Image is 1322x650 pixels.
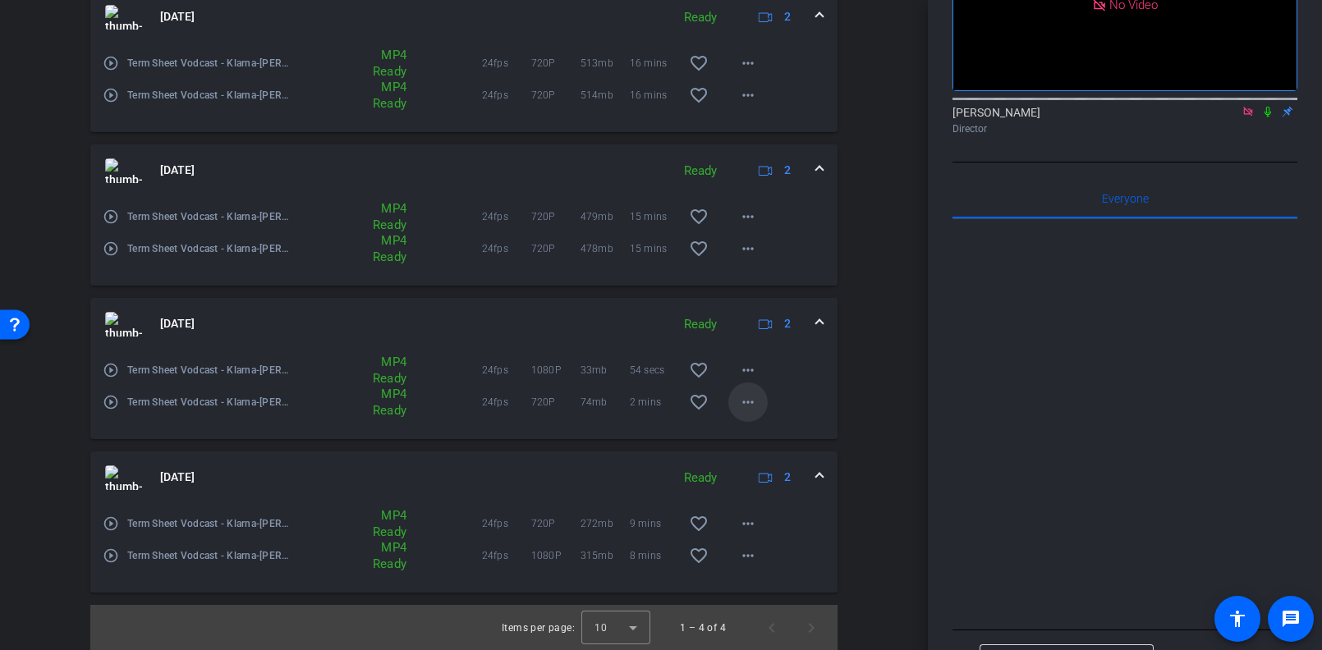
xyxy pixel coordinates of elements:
[630,208,679,225] span: 15 mins
[103,547,119,564] mat-icon: play_circle_outline
[90,144,838,197] mat-expansion-panel-header: thumb-nail[DATE]Ready2
[689,546,709,565] mat-icon: favorite_border
[752,608,792,648] button: Previous page
[127,240,291,257] span: Term Sheet Vodcast - Klarna-[PERSON_NAME]-2025-09-05-12-44-51-208-0
[90,451,838,504] mat-expansion-panel-header: thumb-nail[DATE]Ready2
[103,362,119,378] mat-icon: play_circle_outline
[105,465,142,490] img: thumb-nail
[581,240,630,257] span: 478mb
[581,394,630,410] span: 74mb
[676,162,725,181] div: Ready
[689,360,709,380] mat-icon: favorite_border
[357,354,415,387] div: MP4 Ready
[160,8,195,25] span: [DATE]
[127,515,291,532] span: Term Sheet Vodcast - Klarna-[PERSON_NAME]-2025-09-05-12-33-45-090-1
[738,392,758,412] mat-icon: more_horiz
[738,239,758,259] mat-icon: more_horiz
[103,240,119,257] mat-icon: play_circle_outline
[160,469,195,486] span: [DATE]
[581,547,630,564] span: 315mb
[630,55,679,71] span: 16 mins
[103,208,119,225] mat-icon: play_circle_outline
[482,547,531,564] span: 24fps
[630,362,679,378] span: 54 secs
[531,208,581,225] span: 720P
[357,386,415,419] div: MP4 Ready
[676,469,725,487] div: Ready
[531,547,581,564] span: 1080P
[581,87,630,103] span: 514mb
[738,207,758,227] mat-icon: more_horiz
[482,55,531,71] span: 24fps
[531,362,581,378] span: 1080P
[689,207,709,227] mat-icon: favorite_border
[160,315,195,332] span: [DATE]
[784,315,791,332] span: 2
[581,515,630,532] span: 272mb
[90,43,838,132] div: thumb-nail[DATE]Ready2
[127,208,291,225] span: Term Sheet Vodcast - Klarna-[PERSON_NAME]-2025-09-05-12-44-51-208-1
[738,514,758,533] mat-icon: more_horiz
[105,5,142,30] img: thumb-nail
[482,362,531,378] span: 24fps
[630,547,679,564] span: 8 mins
[90,350,838,439] div: thumb-nail[DATE]Ready2
[105,158,142,183] img: thumb-nail
[103,394,119,410] mat-icon: play_circle_outline
[680,620,726,636] div: 1 – 4 of 4
[531,515,581,532] span: 720P
[676,8,725,27] div: Ready
[127,87,291,103] span: Term Sheet Vodcast - Klarna-[PERSON_NAME]-2025-09-05-13-00-43-922-1
[103,515,119,532] mat-icon: play_circle_outline
[90,298,838,350] mat-expansion-panel-header: thumb-nail[DATE]Ready2
[127,394,291,410] span: Term Sheet Vodcast - Klarna-[PERSON_NAME]-2025-09-05-12-42-24-527-1
[482,87,531,103] span: 24fps
[738,53,758,73] mat-icon: more_horiz
[784,469,791,486] span: 2
[103,55,119,71] mat-icon: play_circle_outline
[689,53,709,73] mat-icon: favorite_border
[792,608,831,648] button: Next page
[676,315,725,334] div: Ready
[630,515,679,532] span: 9 mins
[90,504,838,593] div: thumb-nail[DATE]Ready2
[127,362,291,378] span: Term Sheet Vodcast - Klarna-[PERSON_NAME]-2025-09-05-12-42-24-527-0
[103,87,119,103] mat-icon: play_circle_outline
[581,55,630,71] span: 513mb
[630,240,679,257] span: 15 mins
[1281,609,1301,629] mat-icon: message
[738,360,758,380] mat-icon: more_horiz
[581,208,630,225] span: 479mb
[689,514,709,533] mat-icon: favorite_border
[482,394,531,410] span: 24fps
[531,394,581,410] span: 720P
[482,515,531,532] span: 24fps
[502,620,575,636] div: Items per page:
[738,85,758,105] mat-icon: more_horiz
[482,240,531,257] span: 24fps
[581,362,630,378] span: 33mb
[357,79,415,112] div: MP4 Ready
[531,240,581,257] span: 720P
[689,239,709,259] mat-icon: favorite_border
[784,162,791,179] span: 2
[689,392,709,412] mat-icon: favorite_border
[357,539,415,572] div: MP4 Ready
[689,85,709,105] mat-icon: favorite_border
[531,87,581,103] span: 720P
[952,104,1297,136] div: [PERSON_NAME]
[1102,193,1149,204] span: Everyone
[357,200,415,233] div: MP4 Ready
[357,507,415,540] div: MP4 Ready
[160,162,195,179] span: [DATE]
[357,47,415,80] div: MP4 Ready
[105,312,142,336] img: thumb-nail
[531,55,581,71] span: 720P
[357,232,415,265] div: MP4 Ready
[482,208,531,225] span: 24fps
[127,547,291,564] span: Term Sheet Vodcast - Klarna-[PERSON_NAME]-2025-09-05-12-33-45-090-0
[1228,609,1247,629] mat-icon: accessibility
[952,121,1297,136] div: Director
[630,87,679,103] span: 16 mins
[738,546,758,565] mat-icon: more_horiz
